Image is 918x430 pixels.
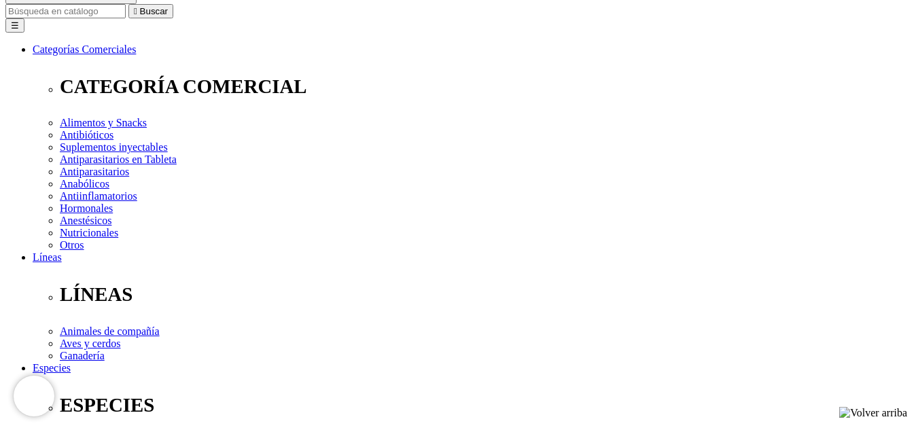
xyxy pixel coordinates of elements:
[60,227,118,238] a: Nutricionales
[60,154,177,165] a: Antiparasitarios en Tableta
[60,178,109,190] a: Anabólicos
[60,75,913,98] p: CATEGORÍA COMERCIAL
[33,362,71,374] a: Especies
[839,407,907,419] img: Volver arriba
[60,338,120,349] a: Aves y cerdos
[134,6,137,16] i: 
[60,129,113,141] a: Antibióticos
[60,325,160,337] a: Animales de compañía
[60,283,913,306] p: LÍNEAS
[60,190,137,202] a: Antiinflamatorios
[60,239,84,251] a: Otros
[5,4,126,18] input: Buscar
[60,215,111,226] a: Anestésicos
[33,43,136,55] a: Categorías Comerciales
[60,141,168,153] a: Suplementos inyectables
[60,117,147,128] a: Alimentos y Snacks
[14,376,54,416] iframe: Brevo live chat
[60,202,113,214] a: Hormonales
[5,18,24,33] button: ☰
[140,6,168,16] span: Buscar
[60,394,913,416] p: ESPECIES
[60,166,129,177] a: Antiparasitarios
[128,4,173,18] button:  Buscar
[33,251,62,263] a: Líneas
[60,350,105,361] a: Ganadería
